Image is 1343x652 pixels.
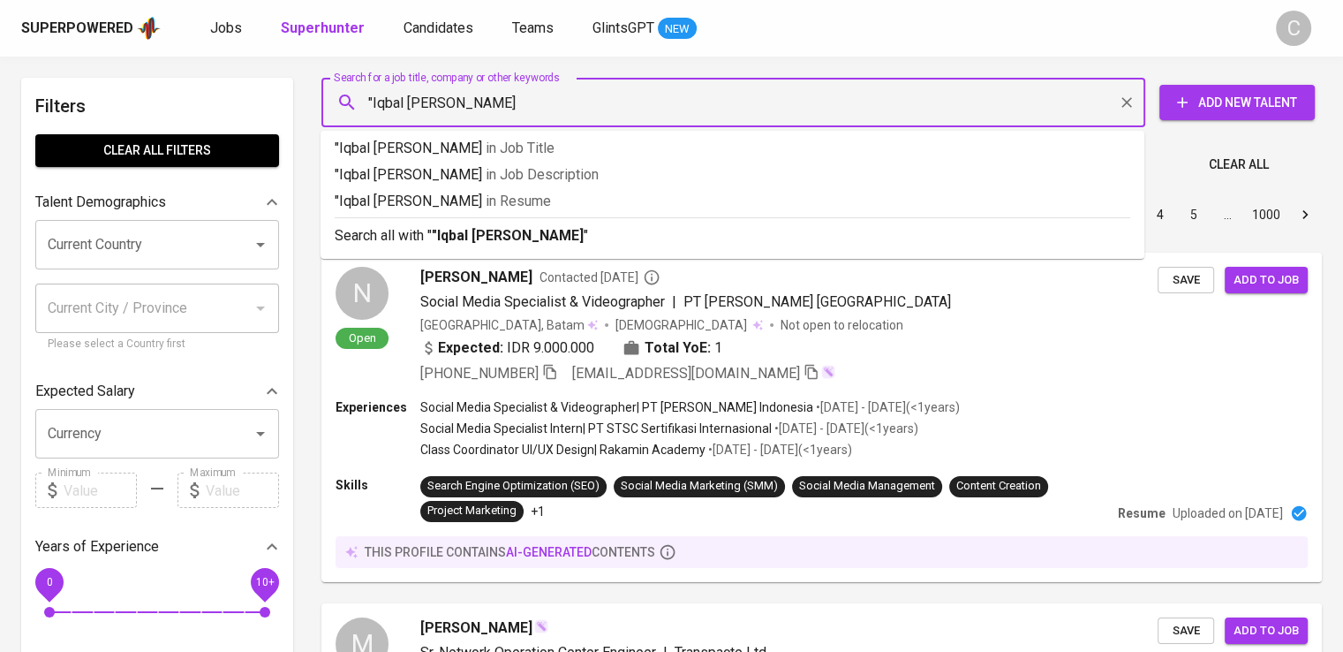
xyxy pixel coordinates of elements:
[365,543,655,561] p: this profile contains contents
[714,337,722,359] span: 1
[531,503,545,520] p: +1
[486,193,551,209] span: in Resume
[206,473,279,508] input: Value
[336,398,420,416] p: Experiences
[420,365,539,382] span: [PHONE_NUMBER]
[432,227,584,244] b: "Iqbal [PERSON_NAME]
[534,619,548,633] img: magic_wand.svg
[46,576,52,588] span: 0
[420,337,594,359] div: IDR 9.000.000
[615,316,750,334] span: [DEMOGRAPHIC_DATA]
[539,269,660,286] span: Contacted [DATE]
[281,18,368,40] a: Superhunter
[335,138,1130,159] p: "Iqbal [PERSON_NAME]
[248,421,273,446] button: Open
[420,316,598,334] div: [GEOGRAPHIC_DATA], Batam
[643,269,660,286] svg: By Batam recruiter
[336,267,389,320] div: N
[35,192,166,213] p: Talent Demographics
[672,292,676,313] span: |
[35,92,279,120] h6: Filters
[512,19,554,36] span: Teams
[1213,206,1241,224] div: …
[404,18,477,40] a: Candidates
[35,374,279,409] div: Expected Salary
[512,18,557,40] a: Teams
[486,166,599,183] span: in Job Description
[683,293,951,310] span: PT [PERSON_NAME] [GEOGRAPHIC_DATA]
[1158,618,1214,645] button: Save
[1225,618,1308,645] button: Add to job
[420,398,813,416] p: Social Media Specialist & Videographer | PT [PERSON_NAME] Indonesia
[1159,85,1315,120] button: Add New Talent
[1234,621,1299,641] span: Add to job
[781,316,903,334] p: Not open to relocation
[592,19,654,36] span: GlintsGPT
[1173,92,1301,114] span: Add New Talent
[336,476,420,494] p: Skills
[420,267,532,288] span: [PERSON_NAME]
[35,381,135,402] p: Expected Salary
[1118,504,1166,522] p: Resume
[621,478,778,495] div: Social Media Marketing (SMM)
[35,134,279,167] button: Clear All filters
[1146,201,1174,229] button: Go to page 4
[427,478,600,495] div: Search Engine Optimization (SEO)
[813,398,960,416] p: • [DATE] - [DATE] ( <1 years )
[1276,11,1311,46] div: C
[1166,270,1205,291] span: Save
[592,18,697,40] a: GlintsGPT NEW
[281,19,365,36] b: Superhunter
[1202,148,1276,181] button: Clear All
[21,15,161,42] a: Superpoweredapp logo
[705,441,852,459] p: • [DATE] - [DATE] ( <1 years )
[48,336,267,353] p: Please select a Country first
[64,473,137,508] input: Value
[335,164,1130,186] p: "Iqbal [PERSON_NAME]
[35,529,279,565] div: Years of Experience
[1225,267,1308,294] button: Add to job
[335,191,1130,212] p: "Iqbal [PERSON_NAME]
[506,545,592,559] span: AI-generated
[645,337,711,359] b: Total YoE:
[35,536,159,557] p: Years of Experience
[49,140,265,162] span: Clear All filters
[1247,201,1286,229] button: Go to page 1000
[248,232,273,257] button: Open
[137,15,161,42] img: app logo
[1173,504,1283,522] p: Uploaded on [DATE]
[486,140,555,156] span: in Job Title
[438,337,503,359] b: Expected:
[210,18,245,40] a: Jobs
[321,253,1322,582] a: NOpen[PERSON_NAME]Contacted [DATE]Social Media Specialist & Videographer|PT [PERSON_NAME] [GEOGRA...
[956,478,1041,495] div: Content Creation
[1209,154,1269,176] span: Clear All
[342,330,383,345] span: Open
[1291,201,1319,229] button: Go to next page
[420,441,705,459] p: Class Coordinator UI/UX Design | Rakamin Academy
[1009,201,1322,229] nav: pagination navigation
[799,478,935,495] div: Social Media Management
[255,576,274,588] span: 10+
[420,618,532,639] span: [PERSON_NAME]
[658,20,697,38] span: NEW
[210,19,242,36] span: Jobs
[572,365,800,382] span: [EMAIL_ADDRESS][DOMAIN_NAME]
[821,365,835,379] img: magic_wand.svg
[420,420,772,437] p: Social Media Specialist Intern | PT STSC Sertifikasi Internasional
[1180,201,1208,229] button: Go to page 5
[772,420,918,437] p: • [DATE] - [DATE] ( <1 years )
[335,225,1130,246] p: Search all with " "
[1158,267,1214,294] button: Save
[35,185,279,220] div: Talent Demographics
[1166,621,1205,641] span: Save
[404,19,473,36] span: Candidates
[1234,270,1299,291] span: Add to job
[1114,90,1139,115] button: Clear
[427,503,517,519] div: Project Marketing
[21,19,133,39] div: Superpowered
[420,293,665,310] span: Social Media Specialist & Videographer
